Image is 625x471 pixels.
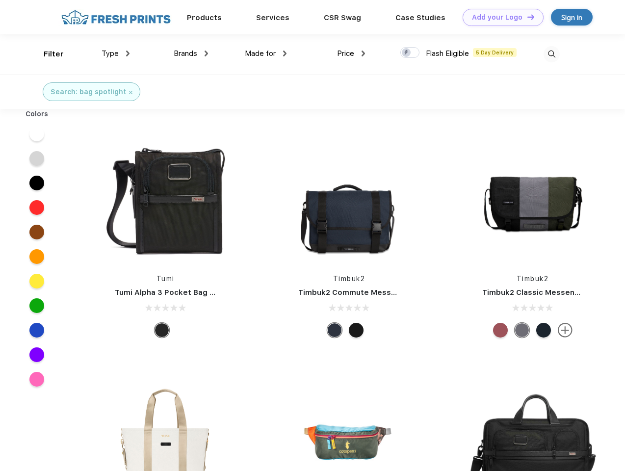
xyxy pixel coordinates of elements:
a: Tumi [156,275,175,283]
div: Filter [44,49,64,60]
div: Black [155,323,169,338]
img: dropdown.png [205,51,208,56]
img: desktop_search.svg [544,46,560,62]
div: Eco Black [349,323,364,338]
a: Timbuk2 [333,275,365,283]
div: Add your Logo [472,13,522,22]
img: filter_cancel.svg [129,91,132,94]
a: Sign in [551,9,593,26]
span: 5 Day Delivery [473,48,517,57]
div: Sign in [561,12,582,23]
a: Timbuk2 Commute Messenger Bag [298,288,430,297]
img: fo%20logo%202.webp [58,9,174,26]
a: Timbuk2 [517,275,549,283]
div: Colors [18,109,56,119]
span: Brands [174,49,197,58]
a: Products [187,13,222,22]
div: Eco Collegiate Red [493,323,508,338]
img: DT [527,14,534,20]
span: Flash Eligible [426,49,469,58]
img: func=resize&h=266 [100,133,231,264]
div: Eco Nautical [327,323,342,338]
span: Price [337,49,354,58]
a: Tumi Alpha 3 Pocket Bag Small [115,288,230,297]
a: Timbuk2 Classic Messenger Bag [482,288,604,297]
div: Eco Monsoon [536,323,551,338]
img: dropdown.png [126,51,130,56]
img: func=resize&h=266 [284,133,414,264]
img: more.svg [558,323,573,338]
span: Type [102,49,119,58]
div: Search: bag spotlight [51,87,126,97]
img: dropdown.png [283,51,286,56]
span: Made for [245,49,276,58]
img: dropdown.png [362,51,365,56]
div: Eco Army Pop [515,323,529,338]
img: func=resize&h=266 [468,133,598,264]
